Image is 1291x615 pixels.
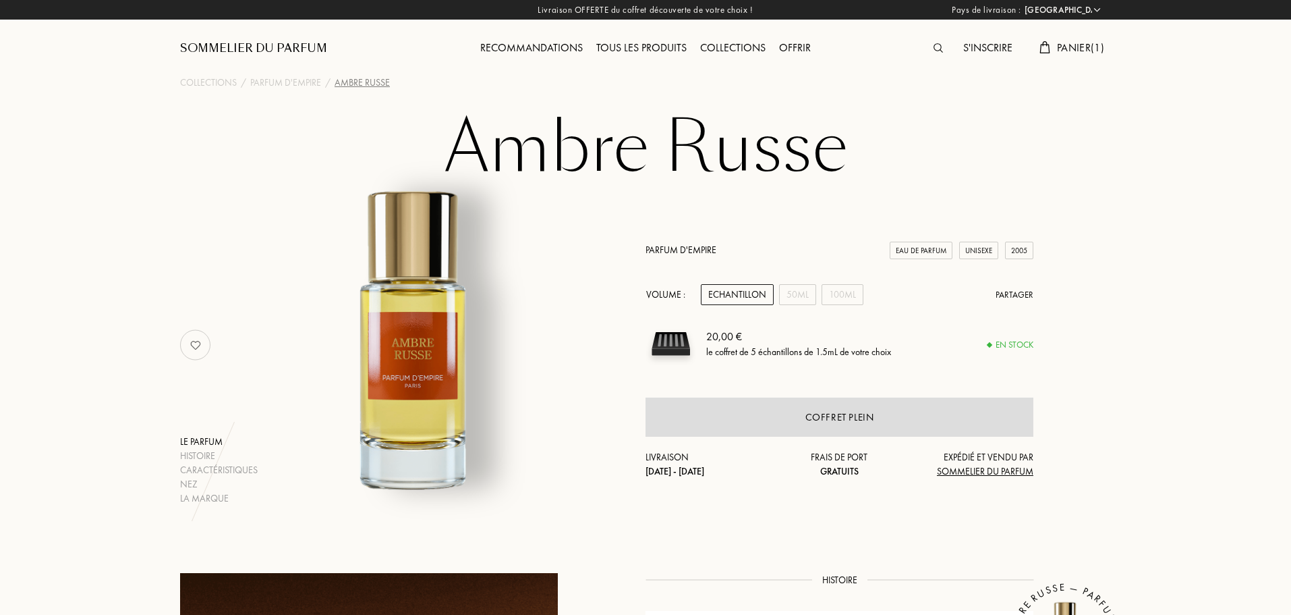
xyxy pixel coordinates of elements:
div: Unisexe [959,242,998,260]
span: Sommelier du Parfum [937,465,1033,477]
a: Recommandations [474,41,590,55]
a: S'inscrire [956,41,1019,55]
div: Nez [180,477,258,491]
div: Collections [693,40,772,57]
div: Coffret plein [805,410,874,425]
div: 100mL [822,284,863,305]
div: Volume : [645,284,693,305]
div: Tous les produits [590,40,693,57]
div: Ambre Russe [335,76,390,90]
div: 50mL [779,284,816,305]
a: Collections [180,76,237,90]
a: Parfum d'Empire [250,76,321,90]
div: Livraison [645,450,775,479]
div: / [325,76,331,90]
h1: Ambre Russe [308,111,983,185]
div: Offrir [772,40,817,57]
div: En stock [987,338,1033,352]
div: 2005 [1005,242,1033,260]
div: Partager [996,288,1033,302]
div: La marque [180,491,258,506]
a: Collections [693,41,772,55]
div: Expédié et vendu par [904,450,1033,479]
div: Eau de Parfum [890,242,952,260]
a: Sommelier du Parfum [180,41,327,57]
div: / [241,76,246,90]
img: no_like_p.png [182,331,209,358]
img: cart.svg [1039,41,1050,53]
div: Le parfum [180,435,258,449]
div: Caractéristiques [180,463,258,477]
span: [DATE] - [DATE] [645,465,704,477]
div: le coffret de 5 échantillons de 1.5mL de votre choix [706,345,891,359]
div: 20,00 € [706,329,891,345]
div: Echantillon [701,284,774,305]
img: Ambre Russe Parfum d'Empire [246,171,580,506]
a: Offrir [772,41,817,55]
div: Frais de port [775,450,905,479]
img: sample box [645,319,696,369]
a: Parfum d'Empire [645,244,716,256]
img: search_icn.svg [934,43,943,53]
span: Pays de livraison : [952,3,1021,17]
div: Histoire [180,449,258,463]
span: Gratuits [820,465,859,477]
a: Tous les produits [590,41,693,55]
div: S'inscrire [956,40,1019,57]
span: Panier ( 1 ) [1057,41,1104,55]
div: Recommandations [474,40,590,57]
